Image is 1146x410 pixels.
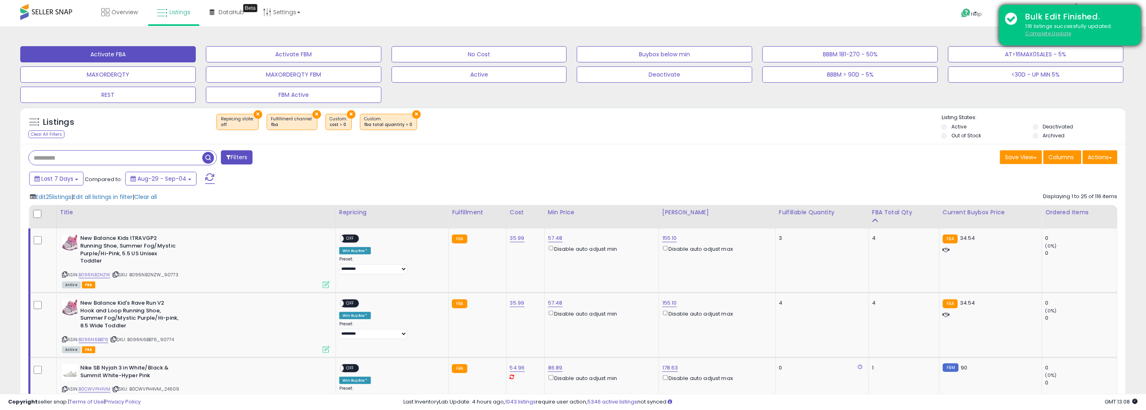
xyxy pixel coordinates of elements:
button: Filters [221,150,253,164]
button: Deactivate [577,66,752,83]
div: Displaying 1 to 25 of 116 items [1043,193,1118,201]
a: 57.48 [548,299,563,307]
a: 155.10 [662,299,677,307]
b: New Balance Kid's Rave Run V2 Hook and Loop Running Shoe, Summer Fog/Mystic Purple/Hi-pink, 8.5 W... [80,299,179,331]
img: 413fzoR+gYL._SL40_.jpg [62,235,78,251]
button: × [254,110,262,119]
div: Tooltip anchor [243,4,257,12]
div: Title [60,208,332,217]
a: 35.99 [510,234,525,242]
small: FBM [943,363,959,372]
div: Preset: [339,256,442,275]
label: Active [951,123,966,130]
div: Disable auto adjust max [662,374,769,382]
span: Custom: [330,116,347,128]
div: 4 [872,299,933,307]
div: Disable auto adjust min [548,309,653,318]
div: fba [271,122,313,128]
div: Last InventoryLab Update: 4 hours ago, require user action, not synced. [403,398,1138,406]
span: Edit all listings in filter [73,193,133,201]
span: | SKU: B096N6BB76_90774 [110,336,174,343]
div: ASIN: [62,235,330,287]
button: <30D - UP MIN 5% [948,66,1124,83]
span: 34.54 [960,234,975,242]
p: Listing States: [942,114,1126,122]
div: cost > 0 [330,122,347,128]
button: Activate FBM [206,46,381,62]
span: Fulfillment channel : [271,116,313,128]
div: Cost [510,208,541,217]
span: OFF [344,235,357,242]
button: AT>16MAX0SALES - 5% [948,46,1124,62]
div: Current Buybox Price [943,208,1039,217]
div: off [221,122,254,128]
b: New Balance Kids ITRAVGP2 Running Shoe, Summer Fog/Mystic Purple/Hi-Pink, 5.5 US Unisex Toddler [80,235,179,267]
button: Aug-29 - Sep-04 [125,172,197,186]
div: Preset: [339,321,442,340]
div: 0 [1045,379,1117,387]
a: B096N6BB76 [79,336,109,343]
div: Fulfillable Quantity [779,208,865,217]
div: Win BuyBox * [339,247,371,254]
span: Help [971,11,982,17]
span: Last 7 Days [41,175,73,183]
button: BBBM 181-270 - 50% [763,46,938,62]
div: Disable auto adjust max [662,309,769,318]
strong: Copyright [8,398,38,406]
div: Win BuyBox * [339,377,371,384]
div: 0 [1045,250,1117,257]
button: Active [392,66,567,83]
div: Clear All Filters [28,130,64,138]
h5: Listings [43,117,74,128]
div: 0 [779,364,863,372]
div: ASIN: [62,364,330,402]
div: Ordered Items [1045,208,1114,217]
a: Privacy Policy [105,398,141,406]
button: MAXORDERQTY [20,66,196,83]
div: 0 [1045,235,1117,242]
div: ASIN: [62,299,330,352]
div: 3 [779,235,863,242]
a: 54.96 [510,364,525,372]
div: 0 [1045,314,1117,322]
button: × [313,110,321,119]
span: Aug-29 - Sep-04 [137,175,186,183]
a: 57.48 [548,234,563,242]
small: (0%) [1045,372,1057,378]
button: MAXORDERQTY FBM [206,66,381,83]
button: FBM Active [206,87,381,103]
button: Columns [1043,150,1082,164]
span: OFF [344,300,357,307]
div: Repricing [339,208,445,217]
a: Terms of Use [69,398,104,406]
a: B0CWVPH4VM [79,386,111,393]
button: Save View [1000,150,1042,164]
a: 86.89 [548,364,563,372]
span: Columns [1049,153,1074,161]
span: | SKU: B0CWVPH4VM_24609 [112,386,180,392]
div: [PERSON_NAME] [662,208,772,217]
div: 4 [779,299,863,307]
div: 4 [872,235,933,242]
div: Min Price [548,208,655,217]
small: FBA [452,235,467,243]
a: B096NB2NZW [79,271,111,278]
a: 5346 active listings [587,398,637,406]
span: 90 [961,364,967,372]
div: fba total quantity > 0 [364,122,413,128]
span: Custom: [364,116,413,128]
small: (0%) [1045,307,1057,314]
div: 116 listings successfully updated. [1020,23,1135,38]
span: DataHub [218,8,244,16]
span: Listings [169,8,191,16]
label: Deactivated [1043,123,1073,130]
button: Buybox below min [577,46,752,62]
label: Archived [1043,132,1065,139]
button: × [412,110,421,119]
div: Bulk Edit Finished. [1020,11,1135,23]
a: 35.99 [510,299,525,307]
span: OFF [344,365,357,372]
span: Compared to: [85,175,122,183]
div: Disable auto adjust min [548,374,653,382]
img: 413fzoR+gYL._SL40_.jpg [62,299,78,316]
